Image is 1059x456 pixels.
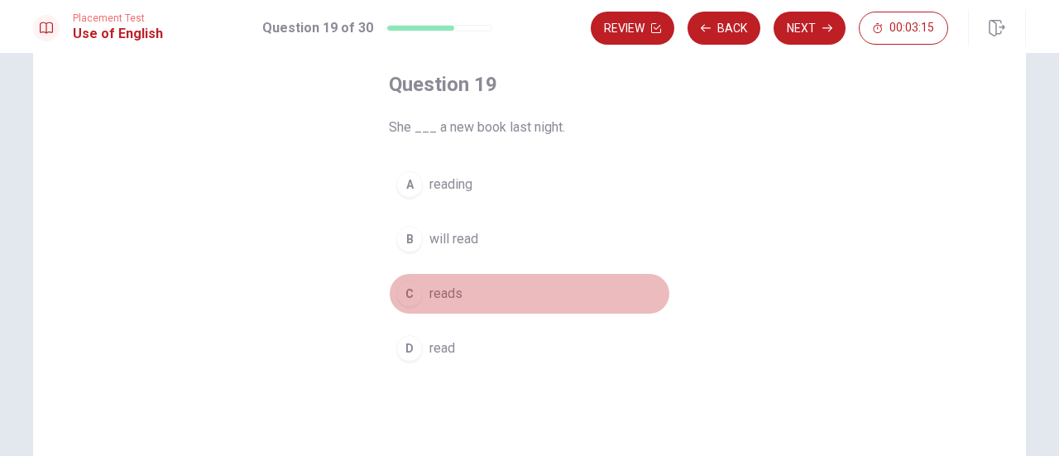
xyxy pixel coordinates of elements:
[859,12,948,45] button: 00:03:15
[396,171,423,198] div: A
[429,229,478,249] span: will read
[389,164,670,205] button: Areading
[396,335,423,362] div: D
[73,24,163,44] h1: Use of English
[429,338,455,358] span: read
[396,281,423,307] div: C
[389,71,670,98] h4: Question 19
[389,118,670,137] span: She ___ a new book last night.
[389,328,670,369] button: Dread
[389,218,670,260] button: Bwill read
[396,226,423,252] div: B
[429,175,472,194] span: reading
[688,12,760,45] button: Back
[429,284,462,304] span: reads
[389,273,670,314] button: Creads
[774,12,846,45] button: Next
[889,22,934,35] span: 00:03:15
[262,18,373,38] h1: Question 19 of 30
[73,12,163,24] span: Placement Test
[591,12,674,45] button: Review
